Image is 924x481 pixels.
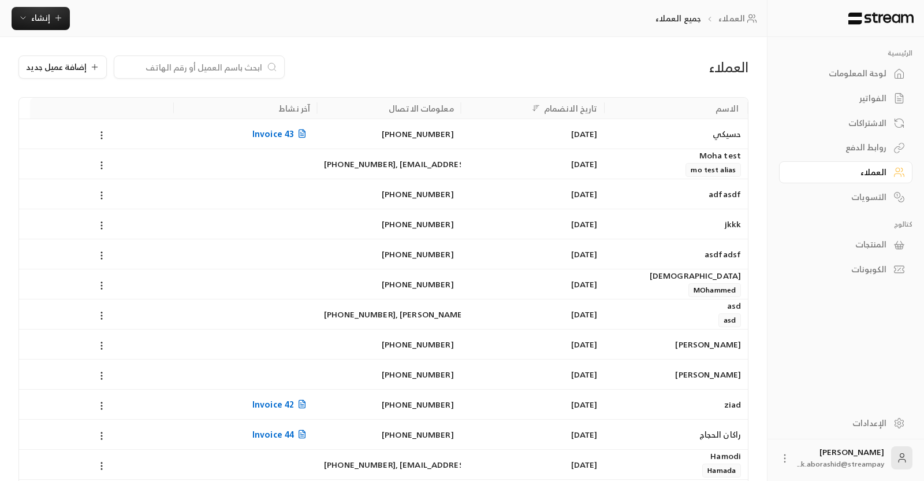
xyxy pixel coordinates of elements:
div: [PERSON_NAME] [798,446,884,469]
a: العملاء [779,161,912,184]
div: آخر نشاط [279,101,310,116]
div: [PERSON_NAME] [611,360,741,389]
div: العملاء [513,58,748,76]
div: [PHONE_NUMBER] [324,119,454,149]
p: كتالوج [779,220,912,229]
div: [PHONE_NUMBER] [324,390,454,419]
div: [DATE] [468,149,598,179]
div: Moha test [611,149,741,162]
div: المنتجات [793,239,886,250]
a: التسويات [779,186,912,208]
div: [PHONE_NUMBER] [324,420,454,449]
a: العملاء [718,13,761,24]
span: Invoice 43 [252,127,310,141]
button: إضافة عميل جديد [18,55,107,79]
a: المنتجات [779,234,912,256]
span: mo test alias [685,163,741,177]
span: asd [718,313,741,327]
p: جميع العملاء [655,13,701,24]
span: إضافة عميل جديد [26,63,87,71]
div: [PHONE_NUMBER] [324,239,454,269]
div: [PHONE_NUMBER] [324,360,454,389]
div: adfasdf [611,179,741,209]
div: [DATE] [468,209,598,239]
div: [DATE] [468,119,598,149]
a: لوحة المعلومات [779,62,912,85]
div: [DATE] [468,450,598,479]
div: ziad [611,390,741,419]
div: روابط الدفع [793,142,886,153]
a: الفواتير [779,87,912,110]
a: الكوبونات [779,258,912,281]
div: [PHONE_NUMBER] , [EMAIL_ADDRESS][DOMAIN_NAME] [324,149,454,179]
div: [DATE] [468,299,598,329]
div: Hamodi [611,450,741,462]
div: العملاء [793,166,886,178]
div: الفواتير [793,92,886,104]
div: تاريخ الانضمام [544,101,598,116]
p: الرئيسية [779,49,912,58]
div: [PHONE_NUMBER] , [PERSON_NAME][EMAIL_ADDRESS][DOMAIN_NAME] [324,299,454,329]
span: إنشاء [31,10,50,25]
input: ابحث باسم العميل أو رقم الهاتف [121,61,262,73]
div: [PHONE_NUMBER] [324,330,454,359]
span: Hamada [702,464,741,478]
div: [DEMOGRAPHIC_DATA] [611,269,741,282]
a: روابط الدفع [779,136,912,159]
div: [DATE] [468,360,598,389]
a: الإعدادات [779,412,912,434]
button: إنشاء [12,7,70,30]
div: [DATE] [468,330,598,359]
div: [DATE] [468,390,598,419]
div: حسيكي [611,119,741,149]
div: معلومات الاتصال [389,101,454,116]
a: الاشتراكات [779,112,912,134]
div: الاسم [716,101,739,116]
div: [PHONE_NUMBER] [324,179,454,209]
span: Invoice 44 [252,427,310,442]
div: asd [611,299,741,312]
div: [DATE] [468,179,598,209]
img: Logo [847,12,915,25]
div: [DATE] [468,420,598,449]
span: k.aborashid@streampay... [798,458,884,470]
div: الإعدادات [793,417,886,429]
div: التسويات [793,191,886,203]
span: Invoice 42 [252,397,310,412]
div: [PHONE_NUMBER] [324,269,454,299]
div: asdfadsf [611,239,741,269]
div: لوحة المعلومات [793,68,886,79]
span: MOhammed [688,283,741,297]
div: jkkk [611,209,741,239]
button: Sort [529,101,543,115]
div: راكان الحجاج [611,420,741,449]
nav: breadcrumb [655,13,761,24]
div: الاشتراكات [793,117,886,129]
div: [DATE] [468,269,598,299]
div: [PHONE_NUMBER] [324,209,454,239]
div: الكوبونات [793,264,886,275]
div: [PHONE_NUMBER] , [EMAIL_ADDRESS][DOMAIN_NAME] [324,450,454,479]
div: [DATE] [468,239,598,269]
div: [PERSON_NAME] [611,330,741,359]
